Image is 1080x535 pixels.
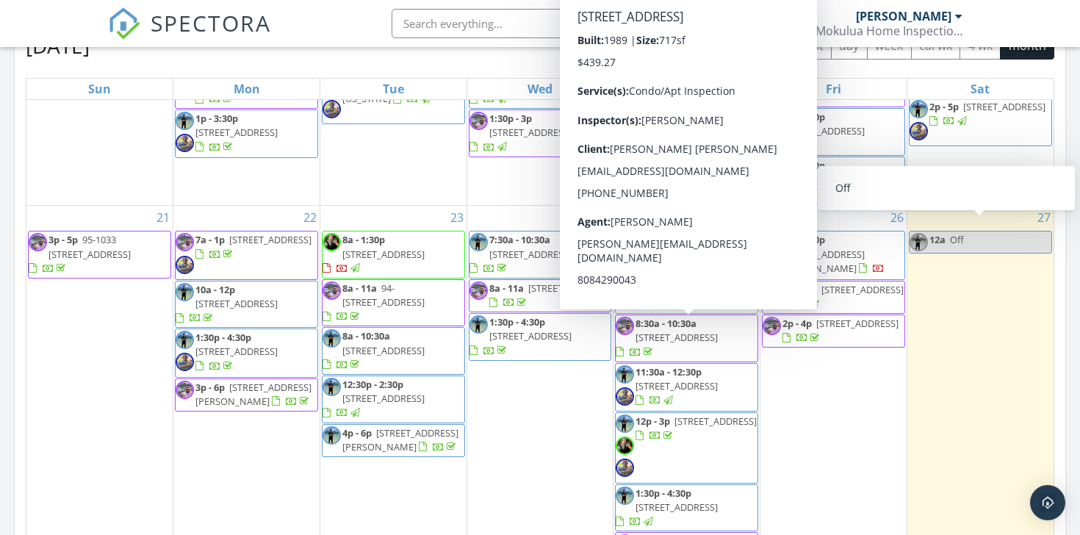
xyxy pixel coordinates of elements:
a: [STREET_ADDRESS][US_STATE] [342,78,458,105]
a: Go to September 23, 2025 [447,206,467,229]
img: img_5637.jpg [763,233,781,251]
img: img_4473.jpeg [616,387,634,406]
a: Thursday [672,79,701,99]
span: [STREET_ADDRESS] [489,248,572,261]
a: 7:30a - 10:30a [STREET_ADDRESS] [469,233,572,274]
a: 8a - 10:30a [STREET_ADDRESS] [323,329,425,370]
span: [STREET_ADDRESS] [195,345,278,358]
span: [STREET_ADDRESS] [674,283,757,296]
a: 1p - 3:30p [STREET_ADDRESS] [175,109,318,158]
a: 8a - 11a [STREET_ADDRESS] [489,281,611,309]
span: 12a [929,233,946,246]
img: img_4473.jpeg [176,134,194,152]
a: 1:30p - 4:30p [STREET_ADDRESS] [615,484,758,532]
a: Saturday [968,79,993,99]
img: img_4473.jpeg [616,112,634,131]
span: 4p - 5:30p [782,159,825,172]
span: 7a - 1p [195,233,225,246]
span: 1p - 3:30p [195,112,238,125]
span: [STREET_ADDRESS] [489,329,572,342]
a: SPECTORA [108,20,271,51]
a: 1:30p - 3p [STREET_ADDRESS] [469,109,612,157]
img: img_3256.jpg [763,283,781,301]
a: 8a - 11a 94-[STREET_ADDRESS] [322,279,465,327]
span: [STREET_ADDRESS] [782,173,865,186]
span: 1:30p - 4:30p [636,486,691,500]
span: 1:30p - 4:30p [195,331,251,344]
span: 8a - 10:30a [342,329,390,342]
img: img_4473.jpeg [176,353,194,371]
a: 8a - 11a [STREET_ADDRESS] [762,281,905,314]
span: 8a - 11a [489,281,524,295]
a: 2p - 5p [STREET_ADDRESS] [929,100,1045,127]
a: 8a - 10a [STREET_ADDRESS] [636,233,757,260]
span: [STREET_ADDRESS] [489,126,572,139]
a: 8a - 10:30a [STREET_ADDRESS] [322,327,465,375]
span: [STREET_ADDRESS] [963,100,1045,113]
a: 4p - 5:30p [STREET_ADDRESS] [762,157,905,204]
span: [STREET_ADDRESS] [674,233,757,246]
a: 8a - 2:30p [STREET_ADDRESS][PERSON_NAME] [762,231,905,279]
a: 4p - 5:30p [STREET_ADDRESS] [763,159,865,200]
a: 4p - 6p [STREET_ADDRESS][PERSON_NAME] [342,426,458,453]
span: 1:30p - 3p [489,112,532,125]
span: 8a - 2:30p [782,233,825,246]
a: 8a - 10a [STREET_ADDRESS] [615,231,758,279]
a: 8a - 1:30p [STREET_ADDRESS] [322,231,465,279]
a: 11:30a - 12:30p [STREET_ADDRESS] [636,365,718,406]
span: 2p - 5p [929,100,959,113]
span: [STREET_ADDRESS] [342,392,425,405]
img: img_5637.jpg [323,426,341,445]
img: img_3256.jpg [616,317,634,335]
span: [STREET_ADDRESS] [636,104,718,118]
img: img_5637.jpg [616,233,634,251]
span: 12p - 3p [636,414,670,428]
span: [STREET_ADDRESS] [821,283,904,296]
img: img_4473.jpeg [176,256,194,274]
a: Go to September 26, 2025 [888,206,907,229]
a: 8a - 11a [STREET_ADDRESS] [469,279,612,312]
a: 2p - 4p [STREET_ADDRESS] [762,315,905,348]
a: 12p - 3p [STREET_ADDRESS] [615,412,758,484]
img: img_4473.jpeg [616,256,634,274]
a: 8a - 2:30p [STREET_ADDRESS][PERSON_NAME] [782,233,885,274]
a: 1:30p - 4:30p [STREET_ADDRESS] [469,315,572,356]
img: img_5637.jpg [616,414,634,433]
a: Friday [823,79,844,99]
img: img_5637.jpg [469,315,488,334]
span: 8a - 11a [782,283,817,296]
img: img_3256.jpg [29,233,47,251]
img: img_5637.jpg [910,233,928,251]
a: 1:30p - 4:30p [STREET_ADDRESS] [175,328,318,377]
div: [PERSON_NAME] [856,9,951,24]
a: 3p - 6p [STREET_ADDRESS][PERSON_NAME] [175,378,318,412]
input: Search everything... [392,9,685,38]
a: 1:30p - 4:30p [STREET_ADDRESS] [469,313,612,361]
div: Open Intercom Messenger [1030,485,1065,520]
span: SPECTORA [151,7,271,38]
img: img_5637.jpg [323,329,341,348]
img: img_4473.jpeg [763,256,781,274]
a: 11:30a - 12:30p [STREET_ADDRESS] [615,363,758,412]
span: [STREET_ADDRESS] [674,414,757,428]
span: [STREET_ADDRESS] [782,124,865,137]
a: Go to September 27, 2025 [1034,206,1054,229]
a: Wednesday [525,79,555,99]
img: img_5637.jpg [323,378,341,396]
a: 1p - 2:30p [STREET_ADDRESS] [762,108,905,156]
a: Sunday [85,79,114,99]
img: img_5637.jpg [616,365,634,384]
a: 1p - 3:30p [STREET_ADDRESS] [195,112,278,153]
span: [STREET_ADDRESS][PERSON_NAME] [195,381,312,408]
span: 8:30a - 10:30a [636,317,696,330]
span: 1:30p - 4:30p [489,315,545,328]
span: 12:30p - 2:30p [342,378,403,391]
img: img_5637.jpg [176,331,194,349]
a: 12p - 3p [STREET_ADDRESS] [636,414,757,442]
span: 94-[STREET_ADDRESS] [342,281,425,309]
span: [STREET_ADDRESS] [636,500,718,514]
a: 1:30p - 4:30p [STREET_ADDRESS] [616,486,718,528]
img: img_5637.jpg [616,90,634,109]
a: Go to September 22, 2025 [300,206,320,229]
span: [STREET_ADDRESS] [342,344,425,357]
